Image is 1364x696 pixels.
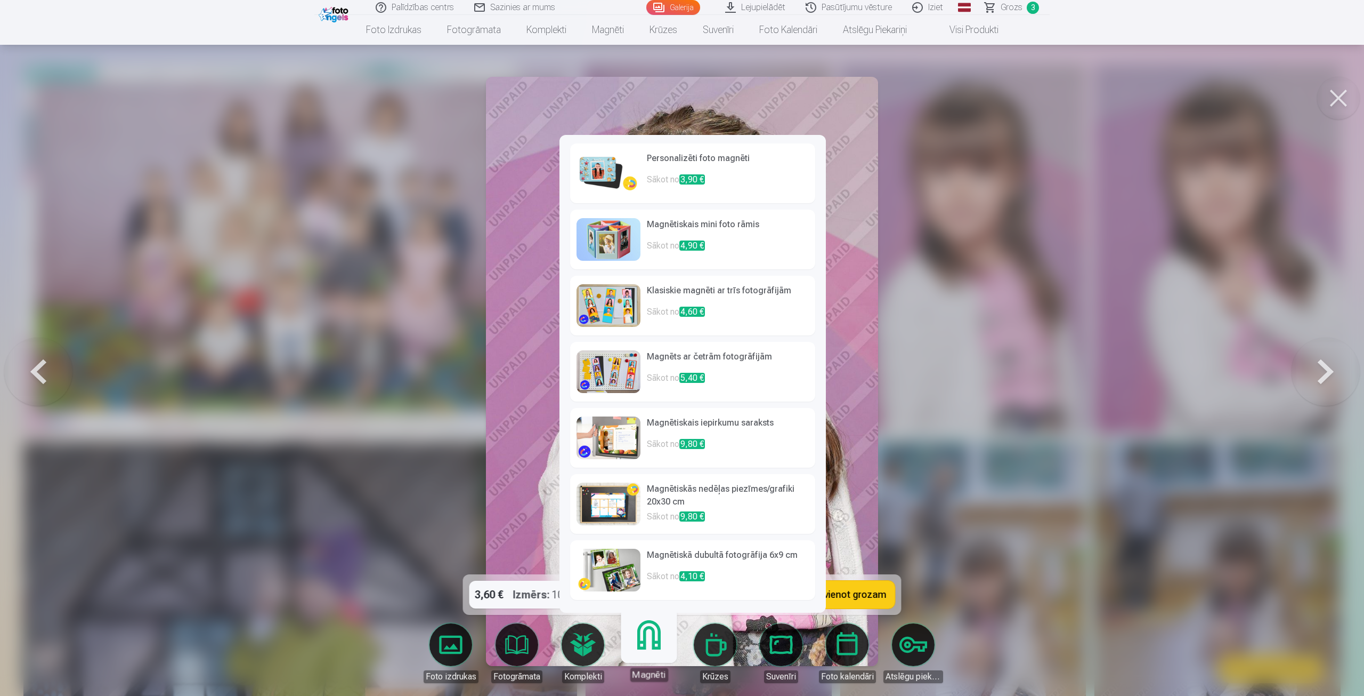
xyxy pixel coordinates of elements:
[679,307,705,317] span: 4,60 €
[751,623,811,683] a: Suvenīri
[647,417,809,438] h6: Magnētiskais iepirkumu saraksts
[1001,1,1022,14] span: Grozs
[690,15,746,45] a: Suvenīri
[883,670,943,683] div: Atslēgu piekariņi
[647,173,809,195] p: Sākot no
[679,174,705,185] span: 3,90 €
[579,15,637,45] a: Magnēti
[570,408,815,468] a: Magnētiskais iepirkumu sarakstsSākot no9,80 €
[647,549,809,570] h6: Magnētiskā dubultā fotogrāfija 6x9 cm
[647,239,809,261] p: Sākot no
[570,143,815,203] a: Personalizēti foto magnētiSākot no3,90 €
[647,438,809,459] p: Sākot no
[630,668,668,682] div: Magnēti
[570,276,815,335] a: Klasiskie magnēti ar trīs fotogrāfijāmSākot no4,60 €
[679,571,705,581] span: 4,10 €
[782,581,895,609] button: Pievienot grozam
[647,350,809,372] h6: Magnēts ar četrām fotogrāfijām
[647,510,809,525] p: Sākot no
[570,342,815,402] a: Magnēts ar četrām fotogrāfijāmSākot no5,40 €
[647,372,809,393] p: Sākot no
[647,284,809,306] h6: Klasiskie magnēti ar trīs fotogrāfijām
[434,15,514,45] a: Fotogrāmata
[647,570,809,591] p: Sākot no
[487,623,547,683] a: Fotogrāmata
[764,670,798,683] div: Suvenīri
[513,581,595,609] div: 10x15cm
[514,15,579,45] a: Komplekti
[700,670,730,683] div: Krūzes
[616,616,681,682] a: Magnēti
[647,218,809,239] h6: Magnētiskais mini foto rāmis
[421,623,481,683] a: Foto izdrukas
[637,15,690,45] a: Krūzes
[319,4,351,22] img: /fa1
[746,15,830,45] a: Foto kalendāri
[883,623,943,683] a: Atslēgu piekariņi
[819,670,876,683] div: Foto kalendāri
[817,623,877,683] a: Foto kalendāri
[920,15,1011,45] a: Visi produkti
[679,373,705,383] span: 5,40 €
[685,623,745,683] a: Krūzes
[570,210,815,269] a: Magnētiskais mini foto rāmisSākot no4,90 €
[469,581,509,609] div: 3,60 €
[679,241,705,251] span: 4,90 €
[562,670,604,683] div: Komplekti
[679,439,705,449] span: 9,80 €
[353,15,434,45] a: Foto izdrukas
[553,623,613,683] a: Komplekti
[424,670,478,683] div: Foto izdrukas
[1027,2,1039,14] span: 3
[647,483,809,510] h6: Magnētiskās nedēļas piezīmes/grafiki 20x30 cm
[647,306,809,327] p: Sākot no
[491,670,542,683] div: Fotogrāmata
[570,474,815,534] a: Magnētiskās nedēļas piezīmes/grafiki 20x30 cmSākot no9,80 €
[513,587,550,602] strong: Izmērs :
[830,15,920,45] a: Atslēgu piekariņi
[679,511,705,522] span: 9,80 €
[570,540,815,600] a: Magnētiskā dubultā fotogrāfija 6x9 cmSākot no4,10 €
[811,590,887,599] span: Pievienot grozam
[647,152,809,173] h6: Personalizēti foto magnēti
